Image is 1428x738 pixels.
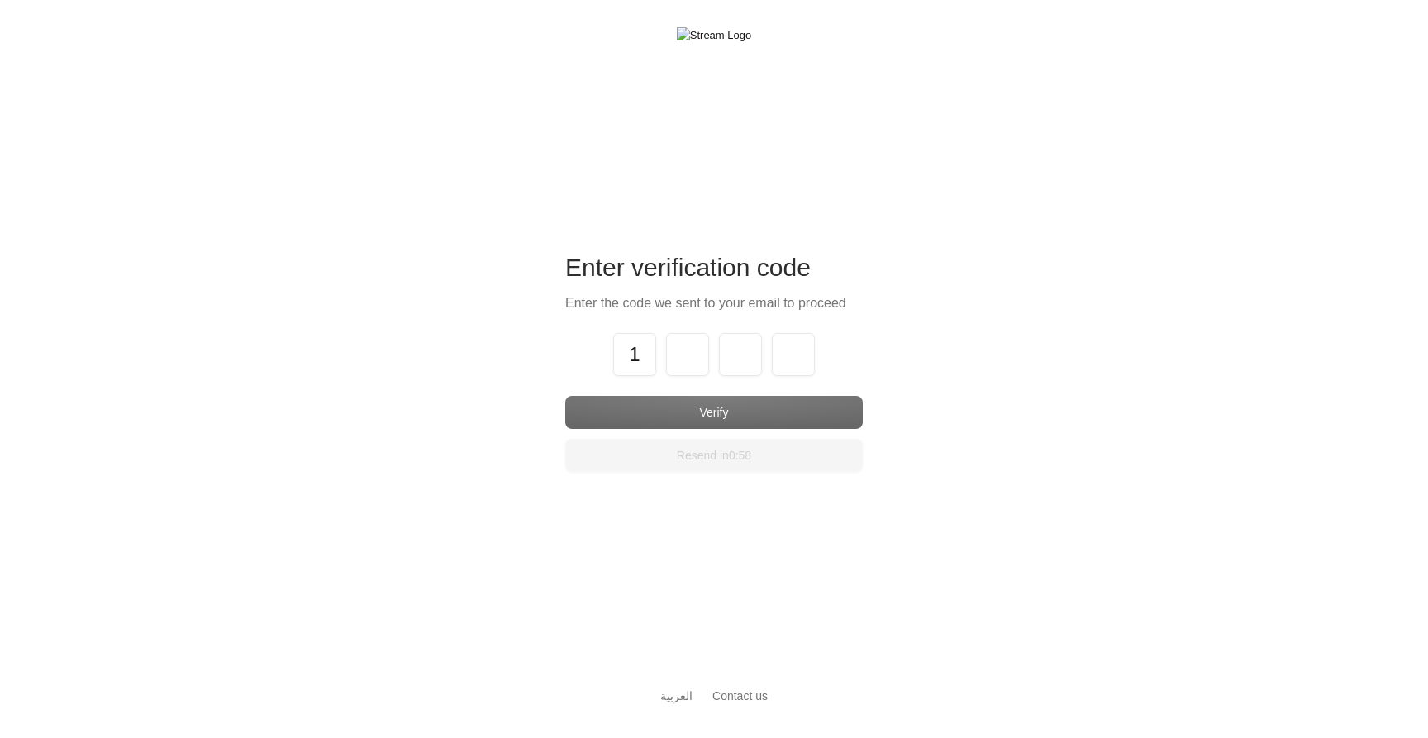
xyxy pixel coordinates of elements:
[712,688,768,705] button: Contact us
[677,27,751,44] img: Stream Logo
[565,252,863,283] div: Enter verification code
[660,681,693,712] a: العربية
[712,689,768,702] a: Contact us
[565,293,863,313] div: Enter the code we sent to your email to proceed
